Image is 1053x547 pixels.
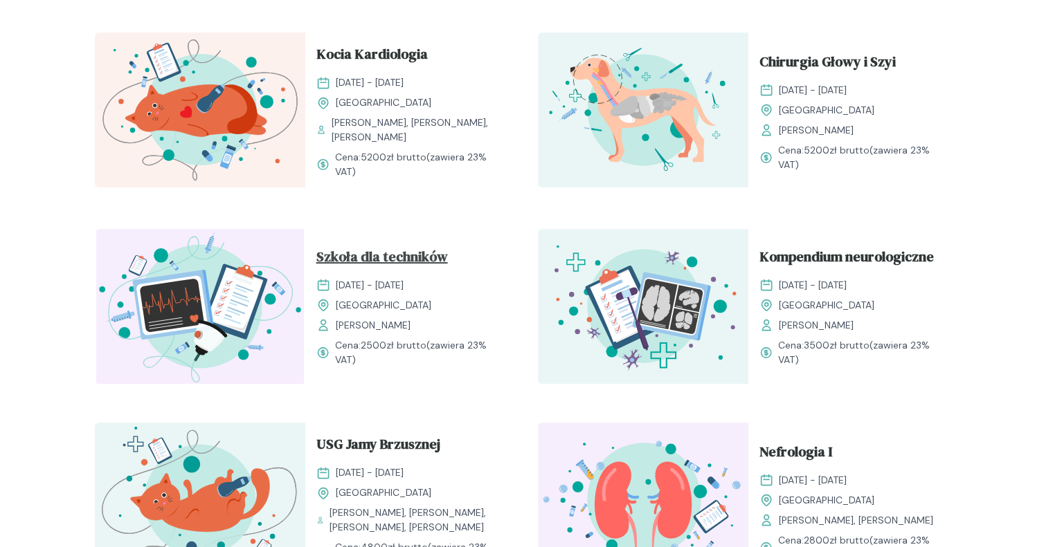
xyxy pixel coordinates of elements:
span: [GEOGRAPHIC_DATA] [779,493,874,508]
span: 2800 zł brutto [804,534,870,546]
span: [PERSON_NAME], [PERSON_NAME] [779,513,933,528]
a: Nefrologia I [759,441,948,467]
span: Szkoła dla techników [316,246,448,272]
span: Nefrologia I [759,441,832,467]
span: [GEOGRAPHIC_DATA] [779,103,874,118]
span: [GEOGRAPHIC_DATA] [336,485,431,500]
span: [GEOGRAPHIC_DATA] [336,298,431,313]
span: [PERSON_NAME] [779,318,854,333]
span: 5200 zł brutto [361,151,426,163]
span: [GEOGRAPHIC_DATA] [336,95,431,110]
img: Z2B_FZbqstJ98k08_Technicy_T.svg [95,229,305,384]
span: Chirurgia Głowy i Szyi [759,51,896,77]
span: [DATE] - [DATE] [779,83,847,98]
span: 3500 zł brutto [804,339,870,351]
span: [DATE] - [DATE] [336,465,404,480]
span: [PERSON_NAME], [PERSON_NAME], [PERSON_NAME] [332,115,504,145]
span: Kocia Kardiologia [316,44,428,70]
span: Cena: (zawiera 23% VAT) [778,338,948,367]
span: Cena: (zawiera 23% VAT) [335,150,505,179]
img: aHfXlEMqNJQqH-jZ_KociaKardio_T.svg [95,33,305,187]
span: Cena: (zawiera 23% VAT) [335,338,505,367]
span: [GEOGRAPHIC_DATA] [779,298,874,313]
img: ZqFXfB5LeNNTxeHy_ChiruGS_T.svg [538,33,748,187]
a: Kompendium neurologiczne [759,246,948,272]
span: [PERSON_NAME], [PERSON_NAME], [PERSON_NAME], [PERSON_NAME] [330,506,505,535]
a: Kocia Kardiologia [316,44,505,70]
span: Kompendium neurologiczne [759,246,934,272]
span: 5200 zł brutto [804,144,870,156]
span: [DATE] - [DATE] [779,278,847,293]
span: 2500 zł brutto [361,339,426,351]
span: [PERSON_NAME] [336,318,411,333]
span: [DATE] - [DATE] [779,473,847,488]
a: USG Jamy Brzusznej [316,434,505,460]
a: Szkoła dla techników [316,246,505,272]
span: USG Jamy Brzusznej [316,434,440,460]
span: [PERSON_NAME] [779,123,854,138]
img: Z2B805bqstJ98kzs_Neuro_T.svg [538,229,748,384]
span: [DATE] - [DATE] [336,278,404,293]
a: Chirurgia Głowy i Szyi [759,51,948,77]
span: Cena: (zawiera 23% VAT) [778,143,948,172]
span: [DATE] - [DATE] [336,75,404,90]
